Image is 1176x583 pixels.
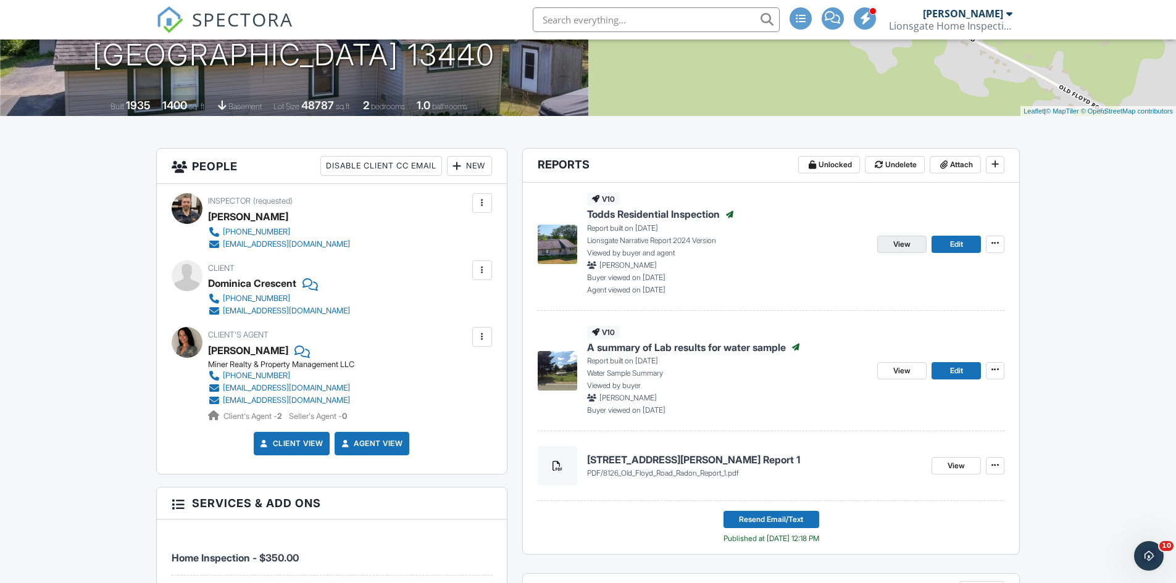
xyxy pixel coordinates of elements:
[172,529,492,575] li: Service: Home Inspection
[258,437,323,450] a: Client View
[432,102,467,111] span: bathrooms
[289,411,347,421] span: Seller's Agent -
[208,341,288,360] a: [PERSON_NAME]
[157,487,507,519] h3: Services & Add ons
[417,99,430,112] div: 1.0
[342,411,347,421] strong: 0
[1046,107,1079,115] a: © MapTiler
[223,371,290,381] div: [PHONE_NUMBER]
[533,7,780,32] input: Search everything...
[192,6,293,32] span: SPECTORA
[320,156,442,176] div: Disable Client CC Email
[339,437,402,450] a: Agent View
[208,305,350,317] a: [EMAIL_ADDRESS][DOMAIN_NAME]
[223,227,290,237] div: [PHONE_NUMBER]
[363,99,369,112] div: 2
[208,330,269,339] span: Client's Agent
[208,382,350,394] a: [EMAIL_ADDRESS][DOMAIN_NAME]
[253,196,293,205] span: (requested)
[208,207,288,226] div: [PERSON_NAME]
[223,239,350,249] div: [EMAIL_ADDRESS][DOMAIN_NAME]
[273,102,299,111] span: Lot Size
[1024,107,1044,115] a: Leaflet
[223,294,290,304] div: [PHONE_NUMBER]
[126,99,151,112] div: 1935
[1134,541,1164,571] iframe: Intercom live chat
[223,306,350,316] div: [EMAIL_ADDRESS][DOMAIN_NAME]
[156,6,183,33] img: The Best Home Inspection Software - Spectora
[1081,107,1173,115] a: © OpenStreetMap contributors
[371,102,405,111] span: bedrooms
[208,238,350,250] a: [EMAIL_ADDRESS][DOMAIN_NAME]
[923,7,1003,20] div: [PERSON_NAME]
[447,156,492,176] div: New
[889,20,1012,32] div: Lionsgate Home Inspections LLC
[208,370,350,382] a: [PHONE_NUMBER]
[223,411,284,421] span: Client's Agent -
[1159,541,1174,551] span: 10
[223,395,350,405] div: [EMAIL_ADDRESS][DOMAIN_NAME]
[157,149,507,184] h3: People
[172,552,299,564] span: Home Inspection - $350.00
[189,102,206,111] span: sq. ft.
[208,292,350,305] a: [PHONE_NUMBER]
[208,274,296,292] div: Dominica Crescent
[208,360,360,370] div: Miner Realty & Property Management LLC
[162,99,187,112] div: 1400
[208,263,235,273] span: Client
[156,17,293,43] a: SPECTORA
[208,196,251,205] span: Inspector
[301,99,334,112] div: 48787
[1020,106,1176,117] div: |
[208,394,350,407] a: [EMAIL_ADDRESS][DOMAIN_NAME]
[111,102,124,111] span: Built
[208,226,350,238] a: [PHONE_NUMBER]
[277,411,282,421] strong: 2
[228,102,262,111] span: basement
[223,383,350,393] div: [EMAIL_ADDRESS][DOMAIN_NAME]
[336,102,351,111] span: sq.ft.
